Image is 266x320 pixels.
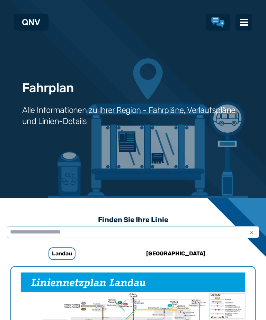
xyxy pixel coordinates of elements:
h1: Fahrplan [22,81,73,95]
h3: Finden Sie Ihre Linie [7,212,259,227]
a: Lob & Kritik [211,17,224,27]
a: [GEOGRAPHIC_DATA] [130,245,222,262]
a: QNV Logo [22,17,40,28]
img: QNV Logo [22,19,40,25]
span: x [247,228,256,236]
h6: [GEOGRAPHIC_DATA] [143,248,208,259]
h6: Landau [48,247,76,260]
h3: Alle Informationen zu Ihrer Region - Fahrpläne, Verlaufspläne und Linien-Details [22,105,244,127]
img: menu [240,18,248,26]
a: Landau [16,245,108,262]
